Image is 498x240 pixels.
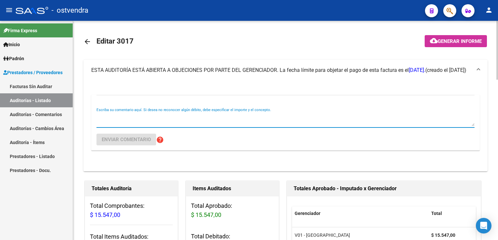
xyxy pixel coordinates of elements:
[429,207,471,220] datatable-header-cell: Total
[425,35,487,47] button: Generar informe
[295,233,350,238] span: V01 - [GEOGRAPHIC_DATA]
[430,37,438,45] mat-icon: cloud_download
[3,55,24,62] span: Padrón
[96,134,156,145] button: Enviar comentario
[91,67,425,73] span: ESTA AUDITORÍA ESTÁ ABIERTA A OBJECIONES POR PARTE DEL GERENCIADOR. La fecha límite para objetar ...
[3,69,63,76] span: Prestadores / Proveedores
[90,211,120,218] span: $ 15.547,00
[90,201,173,220] h3: Total Comprobantes:
[83,60,488,81] mat-expansion-panel-header: ESTA AUDITORÍA ESTÁ ABIERTA A OBJECIONES POR PARTE DEL GERENCIADOR. La fecha límite para objetar ...
[191,201,274,220] h3: Total Aprobado:
[294,183,474,194] h1: Totales Aprobado - Imputado x Gerenciador
[83,38,91,46] mat-icon: arrow_back
[292,207,429,220] datatable-header-cell: Gerenciador
[431,233,455,238] strong: $ 15.547,00
[5,6,13,14] mat-icon: menu
[156,136,164,144] mat-icon: help
[476,218,491,233] div: Open Intercom Messenger
[96,37,134,45] span: Editar 3017
[485,6,493,14] mat-icon: person
[83,81,488,171] div: ESTA AUDITORÍA ESTÁ ABIERTA A OBJECIONES POR PARTE DEL GERENCIADOR. La fecha límite para objetar ...
[102,137,151,142] span: Enviar comentario
[3,41,20,48] span: Inicio
[409,67,425,73] span: [DATE].
[92,183,171,194] h1: Totales Auditoría
[295,211,320,216] span: Gerenciador
[193,183,272,194] h1: Items Auditados
[191,211,221,218] span: $ 15.547,00
[3,27,37,34] span: Firma Express
[431,211,442,216] span: Total
[438,38,482,44] span: Generar informe
[51,3,88,18] span: - ostvendra
[425,67,466,74] span: (creado el [DATE])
